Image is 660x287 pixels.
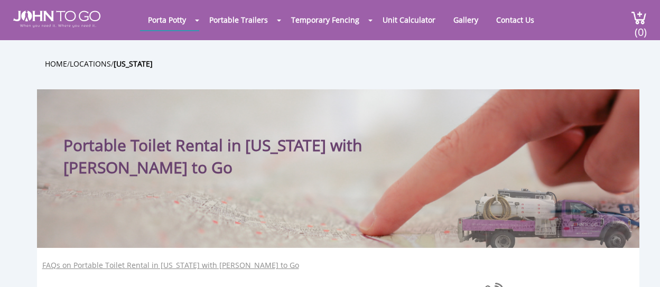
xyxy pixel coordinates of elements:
[13,11,100,27] img: JOHN to go
[631,11,647,25] img: cart a
[488,10,542,30] a: Contact Us
[140,10,194,30] a: Porta Potty
[201,10,276,30] a: Portable Trailers
[618,245,660,287] button: Live Chat
[283,10,367,30] a: Temporary Fencing
[449,184,634,248] img: Truck
[114,59,153,69] a: [US_STATE]
[635,16,647,39] span: (0)
[63,110,404,179] h1: Portable Toilet Rental in [US_STATE] with [PERSON_NAME] to Go
[375,10,443,30] a: Unit Calculator
[45,59,67,69] a: Home
[445,10,486,30] a: Gallery
[70,59,111,69] a: Locations
[45,58,647,70] ul: / /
